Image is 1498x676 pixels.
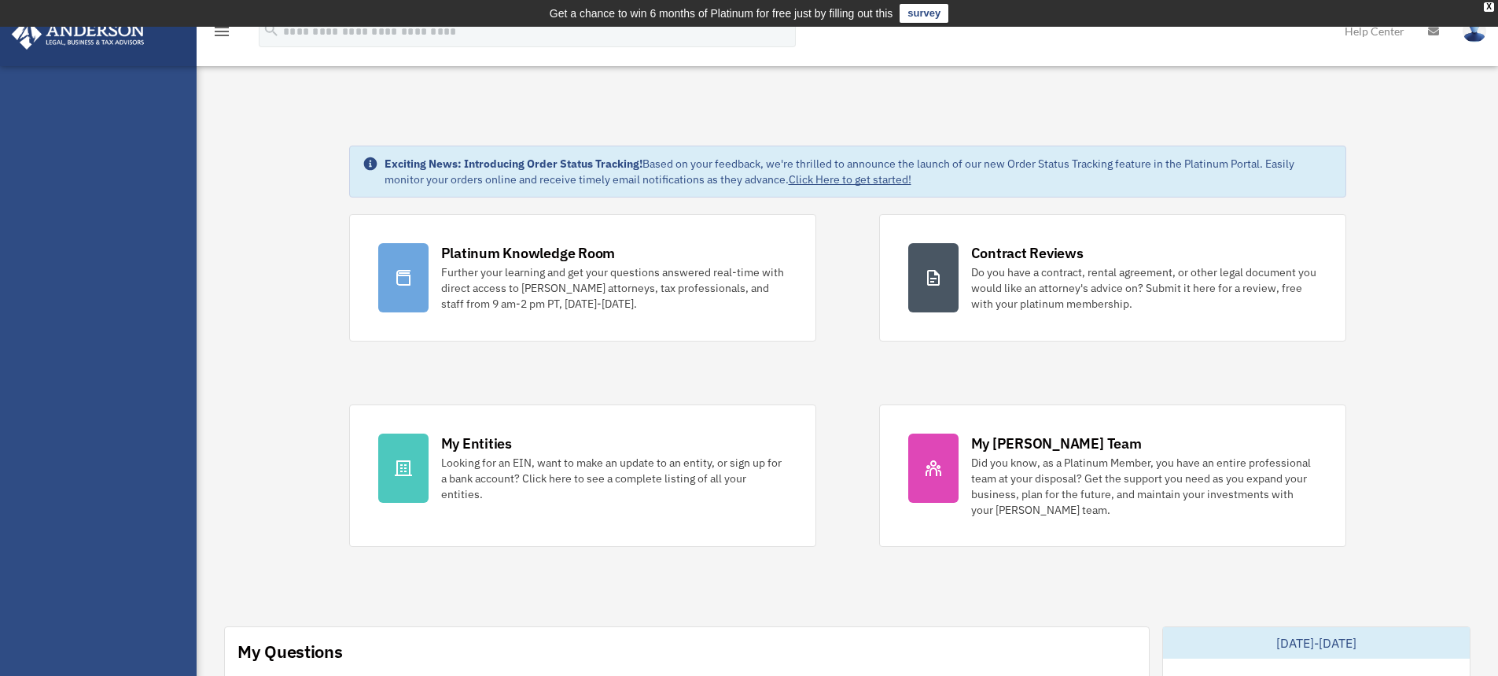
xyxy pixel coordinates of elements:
[550,4,893,23] div: Get a chance to win 6 months of Platinum for free just by filling out this
[971,243,1084,263] div: Contract Reviews
[349,404,816,547] a: My Entities Looking for an EIN, want to make an update to an entity, or sign up for a bank accoun...
[385,157,642,171] strong: Exciting News: Introducing Order Status Tracking!
[879,214,1346,342] a: Contract Reviews Do you have a contract, rental agreement, or other legal document you would like...
[879,404,1346,547] a: My [PERSON_NAME] Team Did you know, as a Platinum Member, you have an entire professional team at...
[1163,627,1470,659] div: [DATE]-[DATE]
[263,21,280,39] i: search
[441,264,787,312] div: Further your learning and get your questions answered real-time with direct access to [PERSON_NAM...
[1484,2,1494,12] div: close
[900,4,948,23] a: survey
[237,640,343,663] div: My Questions
[385,156,1333,187] div: Based on your feedback, we're thrilled to announce the launch of our new Order Status Tracking fe...
[971,455,1317,518] div: Did you know, as a Platinum Member, you have an entire professional team at your disposal? Get th...
[971,264,1317,312] div: Do you have a contract, rental agreement, or other legal document you would like an attorney's ad...
[1463,20,1486,42] img: User Pic
[441,455,787,502] div: Looking for an EIN, want to make an update to an entity, or sign up for a bank account? Click her...
[971,434,1142,453] div: My [PERSON_NAME] Team
[7,19,149,50] img: Anderson Advisors Platinum Portal
[212,28,231,41] a: menu
[349,214,816,342] a: Platinum Knowledge Room Further your learning and get your questions answered real-time with dire...
[789,172,911,187] a: Click Here to get started!
[212,22,231,41] i: menu
[441,243,616,263] div: Platinum Knowledge Room
[441,434,512,453] div: My Entities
